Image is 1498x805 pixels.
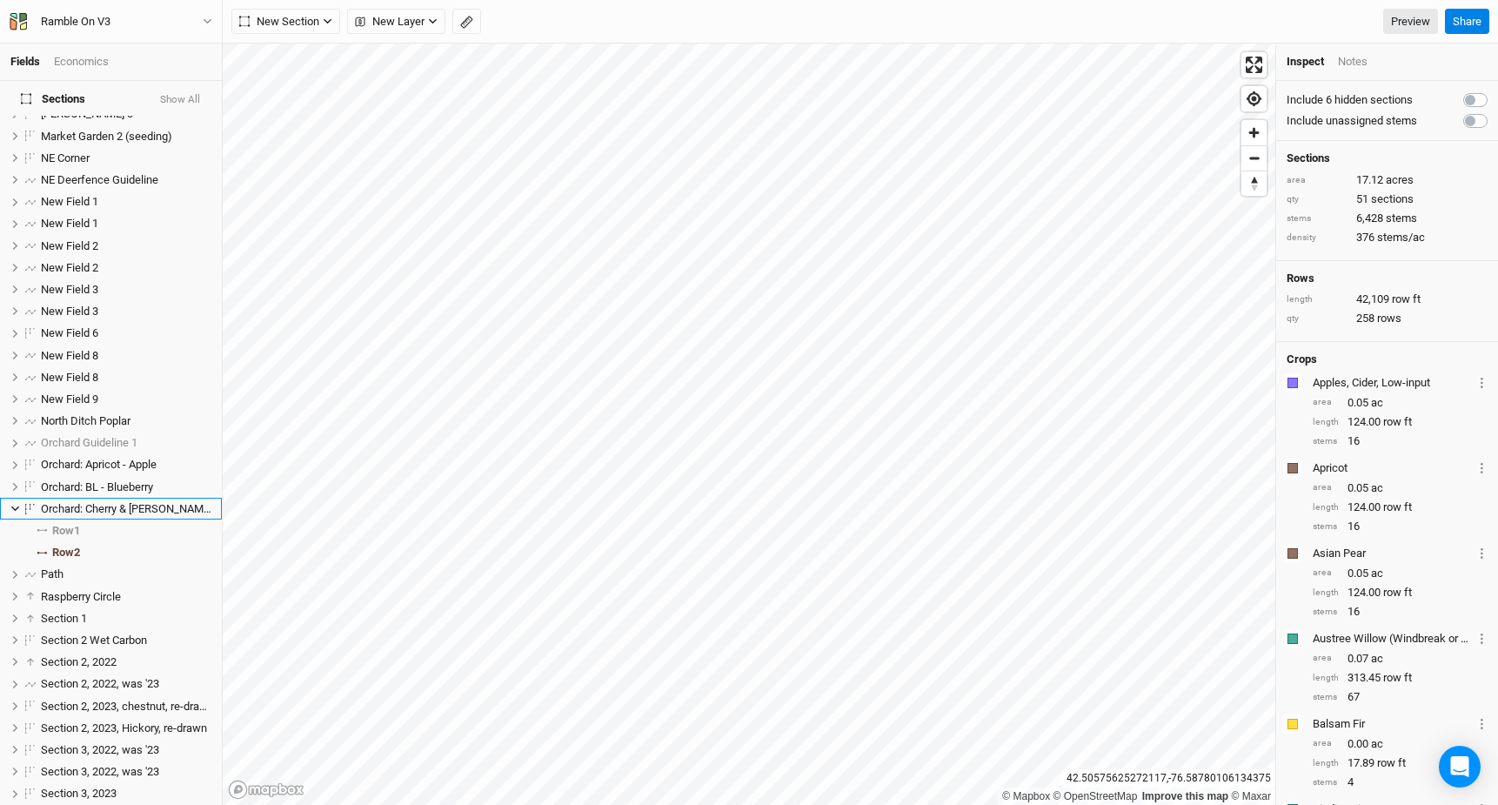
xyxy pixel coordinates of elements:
div: area [1287,174,1348,187]
span: ac [1371,480,1383,496]
div: Section 3, 2022, was '23 [41,743,211,757]
div: qty [1287,312,1348,325]
div: Apples, Cider, Low-input [1313,375,1473,391]
span: New Field 8 [41,371,98,384]
h4: Sections [1287,151,1488,165]
a: Mapbox [1002,790,1050,802]
div: Section 2, 2022, was '23 [41,677,211,691]
span: Section 3, 2023 [41,787,117,800]
span: Raspberry Circle [41,590,121,603]
div: Balsam Fir [1313,716,1473,732]
div: length [1313,501,1339,514]
div: stems [1313,606,1339,619]
span: North Ditch Poplar [41,414,130,427]
div: area [1313,396,1339,409]
div: New Field 1 [41,217,211,231]
button: Enter fullscreen [1241,52,1267,77]
div: Section 3, 2022, was '23 [41,765,211,779]
span: ac [1371,395,1383,411]
div: stems [1313,520,1339,533]
div: stems [1313,691,1339,704]
div: Ramble On V3 [41,13,110,30]
span: NE Deerfence Guideline [41,173,158,186]
span: ac [1371,566,1383,581]
div: New Field 8 [41,349,211,363]
span: Orchard: Cherry & [PERSON_NAME] [41,502,212,515]
div: 42,109 [1287,292,1488,307]
div: length [1287,293,1348,306]
div: New Field 8 [41,371,211,385]
div: area [1313,737,1339,750]
label: Include 6 hidden sections [1287,92,1413,108]
button: Reset bearing to north [1241,171,1267,196]
div: Orchard: BL - Blueberry [41,480,211,494]
div: 0.05 [1313,480,1488,496]
div: 0.05 [1313,566,1488,581]
span: NE Corner [41,151,90,164]
div: New Field 2 [41,239,211,253]
div: stems [1287,212,1348,225]
div: NE Deerfence Guideline [41,173,211,187]
div: 4 [1313,775,1488,790]
div: New Field 3 [41,283,211,297]
div: 42.50575625272117 , -76.58780106134375 [1062,769,1275,788]
a: Maxar [1231,790,1271,802]
div: New Field 2 [41,261,211,275]
button: Find my location [1241,86,1267,111]
h4: Rows [1287,272,1488,285]
span: New Layer [355,13,425,30]
label: Include unassigned stems [1287,113,1417,129]
div: 0.07 [1313,651,1488,667]
span: Section 2 Wet Carbon [41,634,147,647]
a: OpenStreetMap [1053,790,1138,802]
a: Mapbox logo [228,780,304,800]
a: Fields [10,55,40,68]
span: row ft [1383,414,1412,430]
div: Asian Pear [1313,546,1473,561]
div: 16 [1313,604,1488,620]
button: Show All [159,93,201,105]
button: Ramble On V3 [9,12,213,31]
div: 67 [1313,689,1488,705]
span: New Section [239,13,319,30]
div: NE Corner [41,151,211,165]
div: Orchard Guideline 1 [41,436,211,450]
div: length [1313,416,1339,429]
span: Section 2, 2022 [41,655,117,668]
span: Orchard: BL - Blueberry [41,480,153,493]
div: Section 1 [41,612,211,626]
div: 6,428 [1287,211,1488,226]
span: Path [41,567,64,580]
div: Section 2, 2023, Hickory, re-drawn [41,721,211,735]
span: Section 3, 2022, was '23 [41,743,159,756]
div: New Field 9 [41,392,211,406]
span: Sections [21,91,85,105]
div: 376 [1287,230,1488,245]
button: Crop Usage [1476,628,1488,648]
div: area [1313,567,1339,580]
div: New Field 1 [41,195,211,209]
div: Market Garden 2 (seeding) [41,130,211,144]
span: Market Garden 2 (seeding) [41,130,172,143]
span: row ft [1392,292,1421,307]
div: New Field 6 [41,326,211,340]
span: Section 2, 2023, Hickory, re-drawn [41,721,207,735]
div: 258 [1287,311,1488,326]
button: Crop Usage [1476,714,1488,734]
span: New Field 3 [41,305,98,318]
span: row ft [1383,500,1412,515]
span: Orchard: Apricot - Apple [41,458,157,471]
span: Section 2, 2023, chestnut, re-drawn [41,700,214,713]
span: Zoom out [1241,146,1267,171]
span: New Field 6 [41,326,98,339]
span: New Field 1 [41,217,98,230]
button: Crop Usage [1476,543,1488,563]
button: Zoom in [1241,120,1267,145]
span: rows [1377,311,1401,326]
button: New Section [231,9,340,35]
a: Improve this map [1142,790,1228,802]
div: Raspberry Circle [41,590,211,604]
